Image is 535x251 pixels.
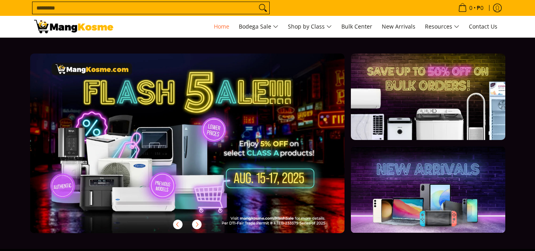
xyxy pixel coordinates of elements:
img: Mang Kosme: Your Home Appliances Warehouse Sale Partner! [34,20,113,33]
nav: Main Menu [121,16,501,37]
span: ₱0 [476,5,485,11]
a: New Arrivals [378,16,419,37]
a: Bulk Center [337,16,376,37]
a: Home [210,16,233,37]
a: Shop by Class [284,16,336,37]
span: Contact Us [469,23,497,30]
span: Resources [425,22,459,32]
span: Bulk Center [341,23,372,30]
span: 0 [468,5,474,11]
a: More [30,54,370,246]
span: Home [214,23,229,30]
button: Previous [169,216,187,233]
a: Contact Us [465,16,501,37]
button: Search [257,2,269,14]
span: Shop by Class [288,22,332,32]
button: Next [188,216,206,233]
span: New Arrivals [382,23,415,30]
span: • [456,4,486,12]
a: Resources [421,16,463,37]
a: Bodega Sale [235,16,282,37]
span: Bodega Sale [239,22,278,32]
